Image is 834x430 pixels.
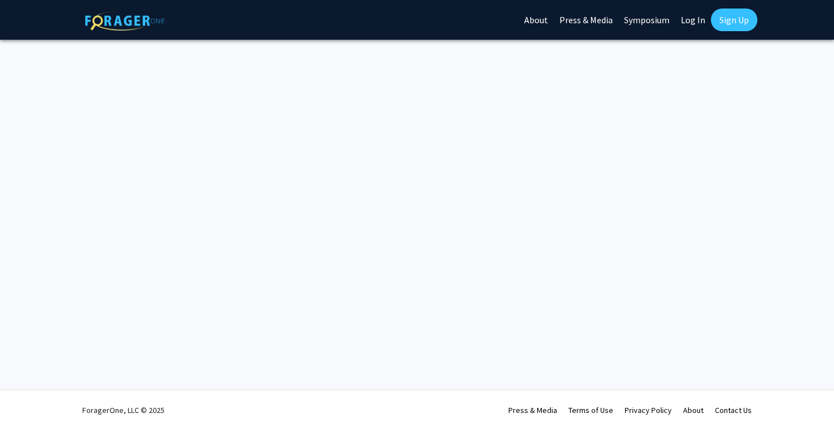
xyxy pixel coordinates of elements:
a: Privacy Policy [625,405,672,415]
a: Terms of Use [568,405,613,415]
a: About [683,405,704,415]
a: Sign Up [711,9,757,31]
div: ForagerOne, LLC © 2025 [82,390,165,430]
a: Press & Media [508,405,557,415]
img: ForagerOne Logo [85,11,165,31]
a: Contact Us [715,405,752,415]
